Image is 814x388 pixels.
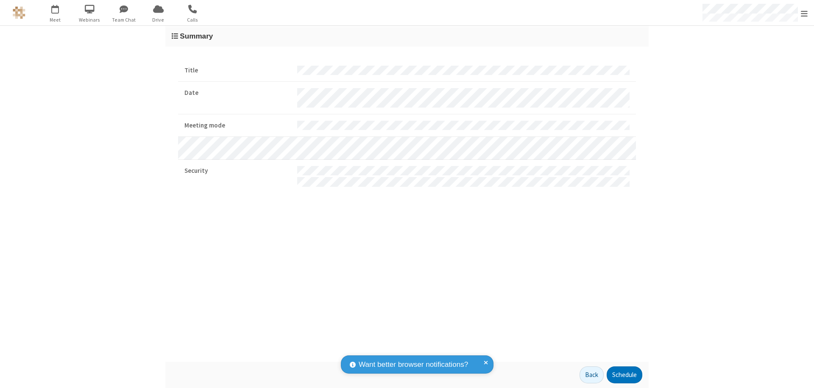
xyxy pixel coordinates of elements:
strong: Security [184,166,291,176]
strong: Title [184,66,291,75]
span: Meet [39,16,71,24]
span: Summary [180,32,213,40]
span: Want better browser notifications? [359,359,468,370]
button: Back [580,366,604,383]
button: Schedule [607,366,642,383]
span: Calls [177,16,209,24]
strong: Meeting mode [184,121,291,130]
span: Webinars [74,16,106,24]
span: Drive [142,16,174,24]
span: Team Chat [108,16,140,24]
img: QA Selenium DO NOT DELETE OR CHANGE [13,6,25,19]
strong: Date [184,88,291,98]
iframe: Chat [793,366,808,382]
